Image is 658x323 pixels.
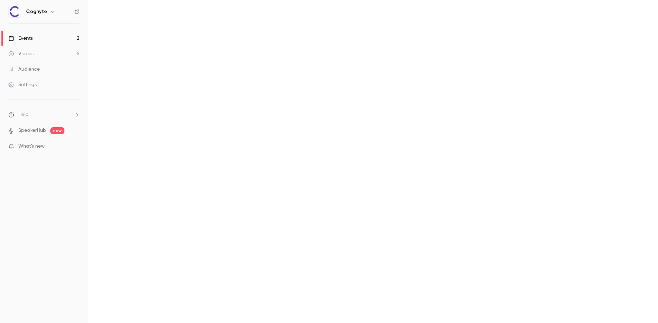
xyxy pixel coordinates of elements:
[8,66,40,73] div: Audience
[18,127,46,134] a: SpeakerHub
[26,8,47,15] h6: Cognyte
[8,81,37,88] div: Settings
[18,143,45,150] span: What's new
[8,35,33,42] div: Events
[18,111,29,118] span: Help
[8,111,80,118] li: help-dropdown-opener
[8,50,33,57] div: Videos
[9,6,20,17] img: Cognyte
[50,127,64,134] span: new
